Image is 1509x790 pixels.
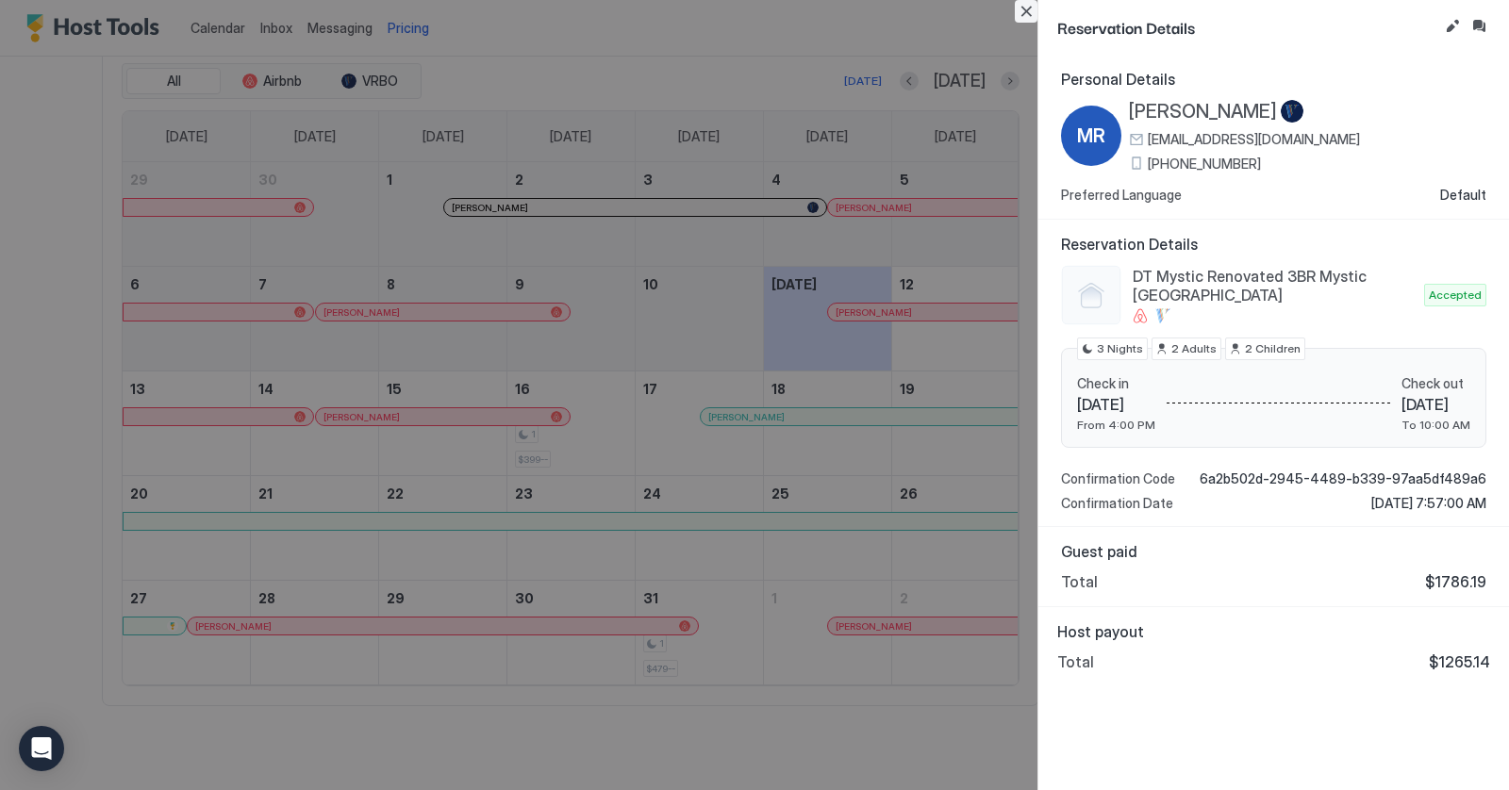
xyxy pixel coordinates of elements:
span: Total [1057,652,1094,671]
span: Reservation Details [1061,235,1486,254]
span: 3 Nights [1097,340,1143,357]
span: 2 Children [1245,340,1301,357]
span: Confirmation Date [1061,495,1173,512]
span: Default [1440,187,1486,204]
span: $1265.14 [1429,652,1490,671]
span: Confirmation Code [1061,470,1175,487]
span: Guest paid [1061,542,1486,561]
span: Accepted [1429,287,1482,304]
div: Open Intercom Messenger [19,726,64,771]
span: [DATE] [1401,395,1470,414]
span: 6a2b502d-2945-4489-b339-97aa5df489a6 [1200,470,1486,487]
span: Reservation Details [1057,15,1437,39]
span: [PERSON_NAME] [1129,100,1277,123]
span: [EMAIL_ADDRESS][DOMAIN_NAME] [1148,131,1360,148]
span: $1786.19 [1425,572,1486,591]
span: Preferred Language [1061,187,1182,204]
span: DT Mystic Renovated 3BR Mystic [GEOGRAPHIC_DATA] [1133,267,1417,304]
span: [DATE] [1077,395,1155,414]
button: Edit reservation [1441,15,1464,38]
span: Host payout [1057,622,1490,641]
button: Inbox [1468,15,1490,38]
span: Check out [1401,375,1470,392]
span: Total [1061,572,1098,591]
span: MR [1077,122,1105,150]
span: To 10:00 AM [1401,418,1470,432]
span: [DATE] 7:57:00 AM [1371,495,1486,512]
span: From 4:00 PM [1077,418,1155,432]
span: [PHONE_NUMBER] [1148,156,1261,173]
span: Personal Details [1061,70,1486,89]
span: 2 Adults [1171,340,1217,357]
span: Check in [1077,375,1155,392]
